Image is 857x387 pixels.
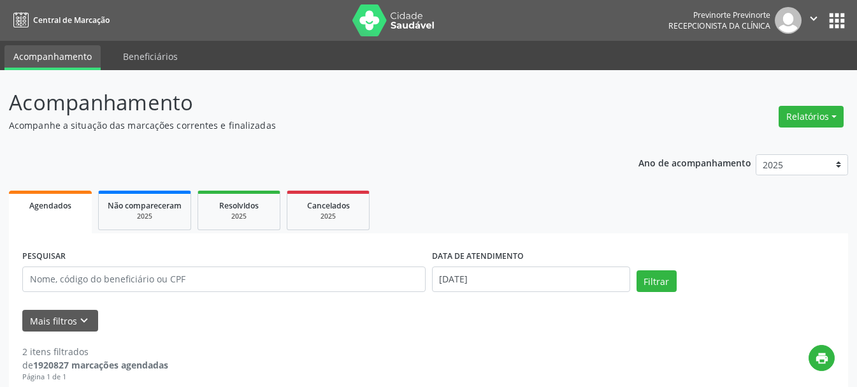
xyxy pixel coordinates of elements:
div: 2025 [108,212,182,221]
span: Resolvidos [219,200,259,211]
label: PESQUISAR [22,247,66,267]
label: DATA DE ATENDIMENTO [432,247,524,267]
div: de [22,358,168,372]
button: print [809,345,835,371]
a: Beneficiários [114,45,187,68]
div: Previnorte Previnorte [668,10,770,20]
div: Página 1 de 1 [22,372,168,383]
img: img [775,7,802,34]
span: Central de Marcação [33,15,110,26]
div: 2025 [296,212,360,221]
div: 2 itens filtrados [22,345,168,358]
button: Mais filtroskeyboard_arrow_down [22,310,98,332]
p: Acompanhamento [9,87,596,119]
span: Não compareceram [108,200,182,211]
span: Cancelados [307,200,350,211]
i: print [815,351,829,365]
i:  [807,11,821,26]
button:  [802,7,826,34]
button: Relatórios [779,106,844,128]
button: Filtrar [637,270,677,292]
p: Ano de acompanhamento [638,154,751,170]
div: 2025 [207,212,271,221]
button: apps [826,10,848,32]
p: Acompanhe a situação das marcações correntes e finalizadas [9,119,596,132]
strong: 1920827 marcações agendadas [33,359,168,371]
input: Selecione um intervalo [432,267,630,292]
i: keyboard_arrow_down [77,314,91,328]
input: Nome, código do beneficiário ou CPF [22,267,426,292]
a: Acompanhamento [4,45,101,70]
span: Agendados [29,200,71,211]
span: Recepcionista da clínica [668,20,770,31]
a: Central de Marcação [9,10,110,31]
